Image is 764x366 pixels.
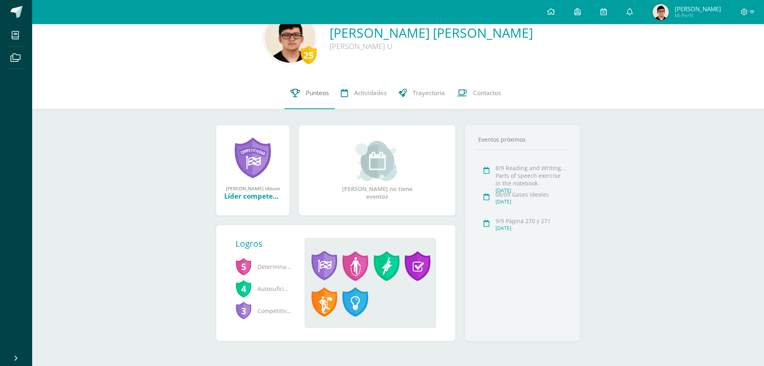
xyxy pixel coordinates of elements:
span: 5 [236,257,252,276]
div: [PERSON_NAME] no tiene eventos [337,141,418,200]
div: Logros [236,238,298,249]
a: Contactos [451,77,507,109]
span: 3 [236,301,252,320]
span: Trayectoria [413,89,445,97]
img: d8280628bdc6755ad7e85c61e1e4ed1d.png [653,4,669,20]
div: 8/9 Reading and Writing, , Parts of speech exercise in the notebook [496,164,567,187]
a: Trayectoria [393,77,451,109]
a: Actividades [335,77,393,109]
div: Eventos próximos [475,136,570,143]
span: Contactos [473,89,501,97]
span: Autosuficiencia [236,278,292,300]
div: [DATE] [496,198,567,205]
a: Punteos [285,77,335,109]
div: 9/9 Página 270 y 271 [496,217,567,225]
span: Actividades [354,89,387,97]
span: Punteos [306,89,329,97]
div: 25 [301,46,317,64]
span: Mi Perfil [675,12,721,19]
span: Competitividad [236,300,292,322]
span: [PERSON_NAME] [675,5,721,13]
img: event_small.png [355,141,399,181]
img: 2d5ae589bc3344a8c8ffb2adac92ed9c.png [265,12,315,63]
span: 4 [236,279,252,298]
span: Determinación [236,256,292,278]
div: Líder competente [224,191,281,201]
a: [PERSON_NAME] [PERSON_NAME] [330,24,533,41]
div: 08/09 Gases Ideales [496,191,567,198]
div: [PERSON_NAME] U [330,41,533,51]
div: [DATE] [496,225,567,232]
div: [PERSON_NAME] obtuvo [224,185,281,191]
